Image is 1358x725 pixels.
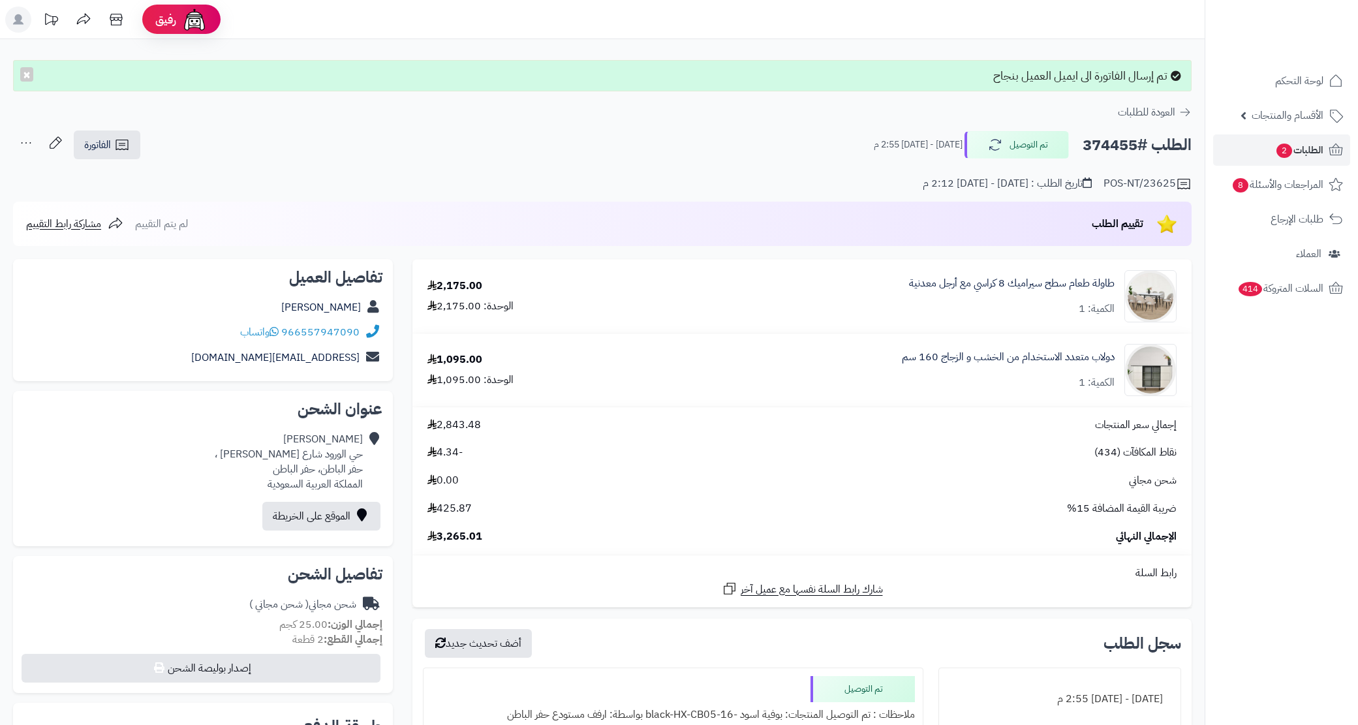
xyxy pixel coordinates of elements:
span: إجمالي سعر المنتجات [1095,418,1177,433]
span: 8 [1233,178,1248,193]
span: الأقسام والمنتجات [1252,106,1323,125]
h3: سجل الطلب [1103,636,1181,651]
span: مشاركة رابط التقييم [26,216,101,232]
button: أضف تحديث جديد [425,629,532,658]
a: العودة للطلبات [1118,104,1192,120]
a: لوحة التحكم [1213,65,1350,97]
h2: عنوان الشحن [23,401,382,417]
img: ai-face.png [181,7,208,33]
small: 2 قطعة [292,632,382,647]
span: -4.34 [427,445,463,460]
div: [PERSON_NAME] حي الورود شارع [PERSON_NAME] ، حفر الباطن، حفر الباطن المملكة العربية السعودية [215,432,363,491]
span: لوحة التحكم [1275,72,1323,90]
span: 414 [1239,282,1263,296]
div: الوحدة: 2,175.00 [427,299,514,314]
a: واتساب [240,324,279,340]
div: تم التوصيل [810,676,915,702]
span: 2 [1276,144,1292,158]
h2: تفاصيل الشحن [23,566,382,582]
strong: إجمالي الوزن: [328,617,382,632]
a: 966557947090 [281,324,360,340]
button: إصدار بوليصة الشحن [22,654,380,683]
div: تم إرسال الفاتورة الى ايميل العميل بنجاح [13,60,1192,91]
span: 2,843.48 [427,418,481,433]
a: الموقع على الخريطة [262,502,380,531]
small: 25.00 كجم [279,617,382,632]
a: [PERSON_NAME] [281,300,361,315]
span: ضريبة القيمة المضافة 15% [1067,501,1177,516]
div: POS-NT/23625 [1103,176,1192,192]
span: السلات المتروكة [1237,279,1323,298]
a: طاولة طعام سطح سيراميك 8 كراسي مع أرجل معدنية [909,276,1115,291]
img: 1753346813-1-90x90.jpg [1125,344,1176,396]
small: [DATE] - [DATE] 2:55 م [874,138,963,151]
img: logo-2.png [1269,32,1346,59]
span: نقاط المكافآت (434) [1094,445,1177,460]
strong: إجمالي القطع: [324,632,382,647]
div: 2,175.00 [427,279,482,294]
span: ( شحن مجاني ) [249,596,309,612]
button: تم التوصيل [964,131,1069,159]
a: الفاتورة [74,131,140,159]
span: لم يتم التقييم [135,216,188,232]
a: [EMAIL_ADDRESS][DOMAIN_NAME] [191,350,360,365]
span: العملاء [1296,245,1321,263]
span: شارك رابط السلة نفسها مع عميل آخر [741,582,883,597]
a: تحديثات المنصة [35,7,67,36]
span: رفيق [155,12,176,27]
a: دولاب متعدد الاستخدام من الخشب و الزجاج 160 سم [902,350,1115,365]
a: الطلبات2 [1213,134,1350,166]
a: مشاركة رابط التقييم [26,216,123,232]
span: طلبات الإرجاع [1271,210,1323,228]
div: رابط السلة [418,566,1186,581]
span: الفاتورة [84,137,111,153]
div: الوحدة: 1,095.00 [427,373,514,388]
a: شارك رابط السلة نفسها مع عميل آخر [722,581,883,597]
a: طلبات الإرجاع [1213,204,1350,235]
span: 0.00 [427,473,459,488]
a: العملاء [1213,238,1350,270]
span: 3,265.01 [427,529,482,544]
button: × [20,67,33,82]
h2: تفاصيل العميل [23,270,382,285]
div: تاريخ الطلب : [DATE] - [DATE] 2:12 م [923,176,1092,191]
a: المراجعات والأسئلة8 [1213,169,1350,200]
div: الكمية: 1 [1079,301,1115,316]
a: السلات المتروكة414 [1213,273,1350,304]
div: الكمية: 1 [1079,375,1115,390]
span: الإجمالي النهائي [1116,529,1177,544]
h2: الطلب #374455 [1083,132,1192,159]
div: 1,095.00 [427,352,482,367]
div: [DATE] - [DATE] 2:55 م [947,686,1173,712]
img: 1751806280-1-90x90.jpg [1125,270,1176,322]
span: 425.87 [427,501,472,516]
span: المراجعات والأسئلة [1231,176,1323,194]
span: الطلبات [1275,141,1323,159]
span: شحن مجاني [1129,473,1177,488]
span: تقييم الطلب [1092,216,1143,232]
div: شحن مجاني [249,597,356,612]
span: العودة للطلبات [1118,104,1175,120]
